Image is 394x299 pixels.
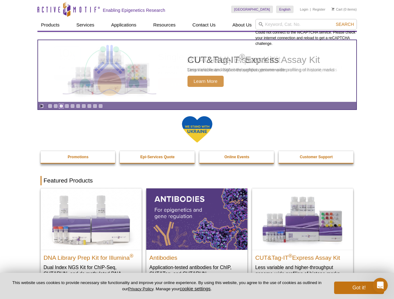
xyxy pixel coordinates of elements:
iframe: Intercom live chat [373,278,388,293]
h2: CUT&Tag-IT Express Assay Kit [255,252,350,261]
button: cookie settings [180,286,211,291]
span: Search [336,22,354,27]
a: Cart [332,7,343,12]
a: Go to slide 10 [98,104,103,108]
h2: DNA Library Prep Kit for Illumina [44,252,139,261]
img: We Stand With Ukraine [182,116,213,143]
a: Login [300,7,308,12]
a: Register [313,7,325,12]
div: Could not connect to the reCAPTCHA service. Please check your internet connection and reload to g... [255,19,357,46]
a: [GEOGRAPHIC_DATA] [231,6,273,13]
strong: Customer Support [300,155,333,159]
h2: Antibodies [149,252,244,261]
p: This website uses cookies to provide necessary site functionality and improve your online experie... [10,280,324,292]
a: Applications [107,19,140,31]
p: Dual Index NGS Kit for ChIP-Seq, CUT&RUN, and ds methylated DNA assays. [44,264,139,283]
strong: Online Events [224,155,249,159]
a: Go to slide 9 [93,104,97,108]
li: | [310,6,311,13]
li: (0 items) [332,6,357,13]
a: Privacy Policy [128,287,153,291]
img: Your Cart [332,7,334,11]
p: Application-tested antibodies for ChIP, CUT&Tag, and CUT&RUN. [149,264,244,277]
strong: Promotions [68,155,89,159]
a: Go to slide 6 [76,104,80,108]
a: Promotions [41,151,116,163]
input: Keyword, Cat. No. [255,19,357,30]
img: DNA Library Prep Kit for Illumina [41,188,142,249]
a: About Us [229,19,255,31]
a: DNA Library Prep Kit for Illumina DNA Library Prep Kit for Illumina® Dual Index NGS Kit for ChIP-... [41,188,142,289]
a: Go to slide 1 [48,104,52,108]
button: Search [334,21,356,27]
strong: Epi-Services Quote [140,155,175,159]
a: Products [37,19,63,31]
a: Online Events [199,151,275,163]
h2: Featured Products [41,176,354,185]
a: Go to slide 3 [59,104,64,108]
a: Resources [149,19,179,31]
a: Services [73,19,98,31]
sup: ® [130,253,134,258]
button: Got it! [334,282,384,294]
img: All Antibodies [146,188,247,249]
img: CUT&Tag-IT® Express Assay Kit [252,188,353,249]
a: Toggle autoplay [39,104,44,108]
a: Go to slide 8 [87,104,92,108]
p: Less variable and higher-throughput genome-wide profiling of histone marks​. [255,264,350,277]
a: Go to slide 2 [53,104,58,108]
a: Go to slide 5 [70,104,75,108]
a: All Antibodies Antibodies Application-tested antibodies for ChIP, CUT&Tag, and CUT&RUN. [146,188,247,283]
a: CUT&Tag-IT® Express Assay Kit CUT&Tag-IT®Express Assay Kit Less variable and higher-throughput ge... [252,188,353,283]
a: Contact Us [189,19,219,31]
a: Epi-Services Quote [120,151,195,163]
sup: ® [289,253,292,258]
a: Go to slide 7 [81,104,86,108]
a: Go to slide 4 [65,104,69,108]
h2: Enabling Epigenetics Research [103,7,165,13]
a: English [276,6,294,13]
a: Customer Support [279,151,354,163]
